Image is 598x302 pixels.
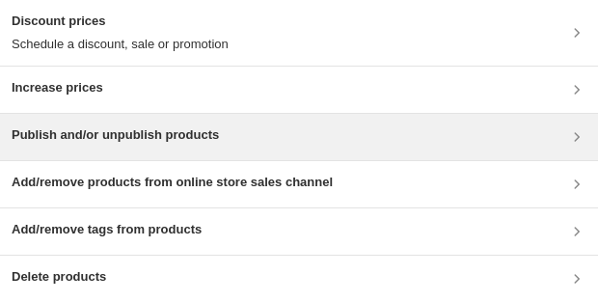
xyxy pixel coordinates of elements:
[12,173,333,192] h3: Add/remove products from online store sales channel
[12,125,219,145] h3: Publish and/or unpublish products
[12,78,103,97] h3: Increase prices
[12,12,229,31] h3: Discount prices
[12,220,202,239] h3: Add/remove tags from products
[12,267,106,287] h3: Delete products
[12,35,229,54] p: Schedule a discount, sale or promotion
